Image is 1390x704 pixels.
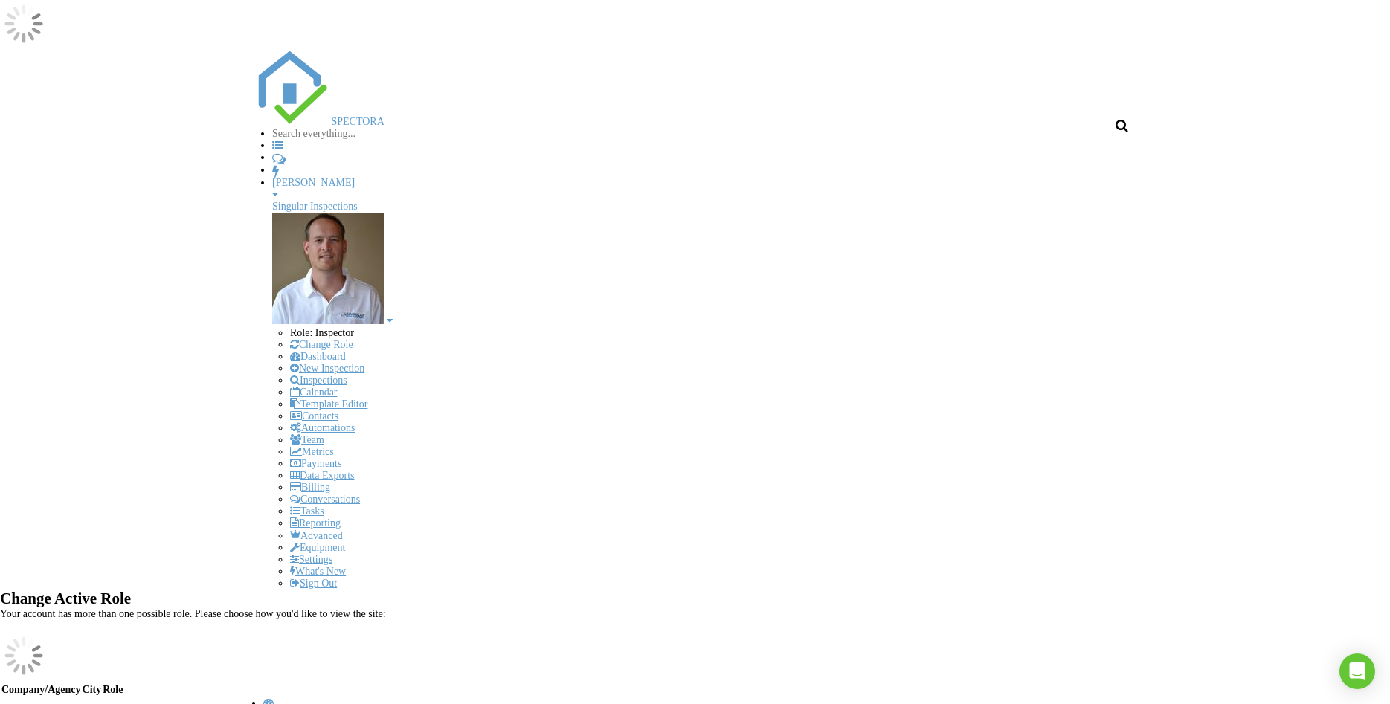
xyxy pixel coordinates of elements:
[290,470,354,481] a: Data Exports
[290,506,324,517] a: Tasks
[290,410,338,422] a: Contacts
[290,517,341,529] a: Reporting
[290,458,341,469] a: Payments
[290,398,367,410] a: Template Editor
[254,116,384,127] a: SPECTORA
[290,542,345,553] a: Equipment
[272,213,384,324] img: profile.jpg
[290,422,355,433] a: Automations
[290,530,343,541] a: Advanced
[290,566,346,577] a: What's New
[290,327,354,338] span: Role: Inspector
[290,363,364,374] a: New Inspection
[83,684,102,696] th: City
[254,51,329,125] img: The Best Home Inspection Software - Spectora
[290,387,338,398] a: Calendar
[290,434,324,445] a: Team
[290,351,346,362] a: Dashboard
[290,446,334,457] a: Metrics
[103,684,123,696] th: Role
[290,554,332,565] a: Settings
[290,578,337,589] a: Sign Out
[290,482,330,493] a: Billing
[272,201,1136,213] div: Singular Inspections
[290,494,360,505] a: Conversations
[1339,653,1375,689] div: Open Intercom Messenger
[332,116,384,127] span: SPECTORA
[290,375,347,386] a: Inspections
[1,684,81,696] th: Company/Agency
[290,339,353,350] a: Change Role
[272,177,1136,189] div: [PERSON_NAME]
[272,128,398,140] input: Search everything...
